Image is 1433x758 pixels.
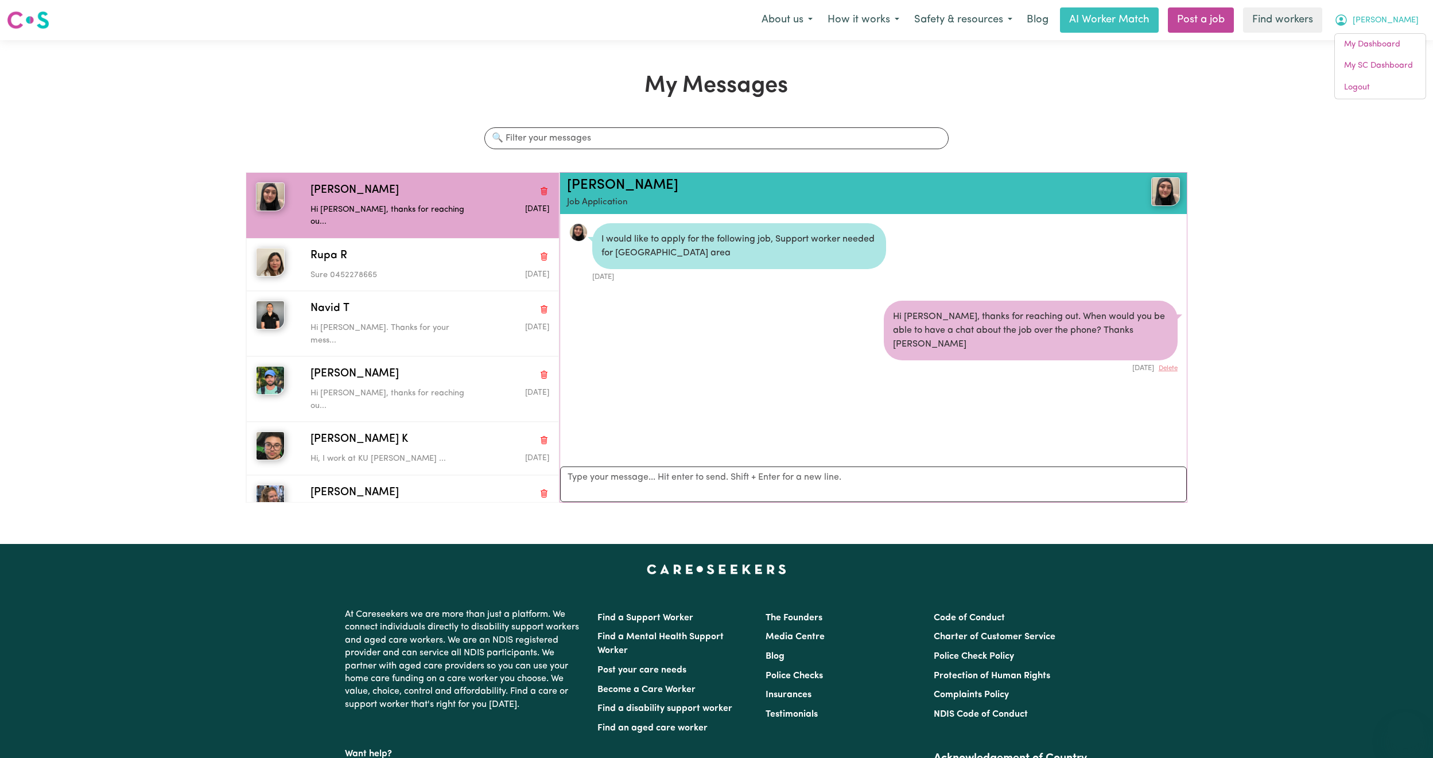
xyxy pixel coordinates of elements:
div: I would like to apply for the following job, Support worker needed for [GEOGRAPHIC_DATA] area [592,223,886,269]
button: My Account [1327,8,1426,32]
button: Delete conversation [539,302,549,317]
button: Delete conversation [539,485,549,500]
button: About us [754,8,820,32]
input: 🔍 Filter your messages [484,127,948,149]
a: The Founders [766,613,822,623]
button: Biplov K[PERSON_NAME] KDelete conversationHi, I work at KU [PERSON_NAME] ...Message sent on Augus... [246,422,559,475]
button: Lucy W[PERSON_NAME]Delete conversationFab. It's 0420707416. Look for...Message sent on August 5, ... [246,475,559,528]
img: Lyn A [256,182,285,211]
span: Rupa R [310,248,347,265]
a: Insurances [766,690,811,699]
a: [PERSON_NAME] [567,178,678,192]
button: Delete conversation [539,248,549,263]
a: Careseekers home page [647,565,786,574]
img: View Lyn A's profile [1151,177,1180,206]
span: Navid T [310,301,349,317]
button: Delete conversation [539,367,549,382]
a: Find workers [1243,7,1322,33]
a: Logout [1335,77,1426,99]
a: Media Centre [766,632,825,642]
a: Post your care needs [597,666,686,675]
span: Message sent on September 0, 2025 [525,205,549,213]
a: My Dashboard [1335,34,1426,56]
a: Find a Mental Health Support Worker [597,632,724,655]
button: Rupa RRupa RDelete conversationSure 0452278665Message sent on September 5, 2025 [246,238,559,291]
p: Hi, I work at KU [PERSON_NAME] ... [310,453,469,465]
a: Find an aged care worker [597,724,708,733]
button: Navid TNavid TDelete conversationHi [PERSON_NAME]. Thanks for your mess...Message sent on Septemb... [246,291,559,356]
button: Lyn A[PERSON_NAME]Delete conversationHi [PERSON_NAME], thanks for reaching ou...Message sent on S... [246,173,559,238]
span: Message sent on September 4, 2025 [525,324,549,331]
span: [PERSON_NAME] [310,366,399,383]
span: [PERSON_NAME] [1353,14,1419,27]
a: Code of Conduct [934,613,1005,623]
img: Navid T [256,301,285,329]
img: Careseekers logo [7,10,49,30]
div: [DATE] [592,269,886,282]
a: Careseekers logo [7,7,49,33]
span: [PERSON_NAME] K [310,432,408,448]
p: Hi [PERSON_NAME]. Thanks for your mess... [310,322,469,347]
a: Find a disability support worker [597,704,732,713]
button: How it works [820,8,907,32]
p: At Careseekers we are more than just a platform. We connect individuals directly to disability su... [345,604,584,716]
p: Hi [PERSON_NAME], thanks for reaching ou... [310,387,469,412]
a: Blog [1020,7,1055,33]
a: Blog [766,652,785,661]
a: Police Checks [766,671,823,681]
a: Lyn A [1078,177,1180,206]
p: Hi [PERSON_NAME], thanks for reaching ou... [310,204,469,228]
a: My SC Dashboard [1335,55,1426,77]
button: Delete conversation [539,433,549,448]
div: [DATE] [884,360,1178,374]
a: Protection of Human Rights [934,671,1050,681]
a: AI Worker Match [1060,7,1159,33]
iframe: Button to launch messaging window, conversation in progress [1387,712,1424,749]
a: Charter of Customer Service [934,632,1055,642]
a: Complaints Policy [934,690,1009,699]
button: Delete [1159,364,1178,374]
a: View Lyn A's profile [569,223,588,242]
button: Max K[PERSON_NAME]Delete conversationHi [PERSON_NAME], thanks for reaching ou...Message sent on S... [246,356,559,422]
div: My Account [1334,33,1426,99]
img: Rupa R [256,248,285,277]
a: Police Check Policy [934,652,1014,661]
a: Find a Support Worker [597,613,693,623]
span: Message sent on August 5, 2025 [525,454,549,462]
button: Safety & resources [907,8,1020,32]
a: Post a job [1168,7,1234,33]
img: Max K [256,366,285,395]
span: Message sent on September 4, 2025 [525,389,549,397]
div: Hi [PERSON_NAME], thanks for reaching out. When would you be able to have a chat about the job ov... [884,301,1178,360]
a: Testimonials [766,710,818,719]
span: Message sent on September 5, 2025 [525,271,549,278]
p: Sure 0452278665 [310,269,469,282]
img: Lucy W [256,485,285,514]
button: Delete conversation [539,183,549,198]
span: [PERSON_NAME] [310,485,399,502]
span: [PERSON_NAME] [310,182,399,199]
img: 90C33F8B47505480CCCBFB630F6CDEBF_avatar_blob [569,223,588,242]
a: NDIS Code of Conduct [934,710,1028,719]
h1: My Messages [246,72,1187,100]
a: Become a Care Worker [597,685,696,694]
p: Job Application [567,196,1078,209]
img: Biplov K [256,432,285,460]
